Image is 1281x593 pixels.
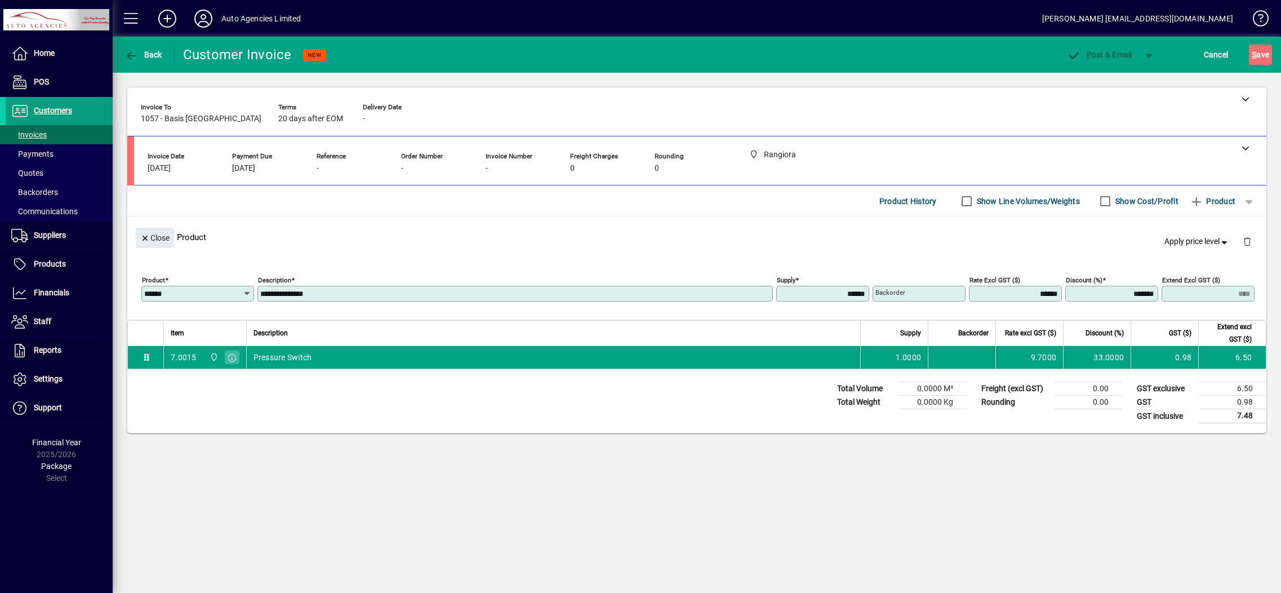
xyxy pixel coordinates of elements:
span: Settings [34,374,63,383]
div: Auto Agencies Limited [221,10,301,28]
label: Show Line Volumes/Weights [975,196,1080,207]
td: 6.50 [1199,382,1266,396]
a: POS [6,68,113,96]
span: ave [1252,46,1269,64]
div: [PERSON_NAME] [EMAIL_ADDRESS][DOMAIN_NAME] [1042,10,1233,28]
span: 1057 - Basis [GEOGRAPHIC_DATA] [141,114,261,123]
a: Invoices [6,125,113,144]
mat-label: Backorder [875,289,905,296]
span: 0 [655,164,659,173]
span: Support [34,403,62,412]
a: Payments [6,144,113,163]
span: Staff [34,317,51,326]
mat-label: Supply [777,276,795,284]
span: Invoices [11,130,47,139]
mat-label: Product [142,276,165,284]
span: Apply price level [1164,236,1230,247]
app-page-header-button: Back [113,45,175,65]
span: Item [171,327,184,339]
app-page-header-button: Delete [1234,236,1261,246]
td: GST [1131,396,1199,409]
td: Total Volume [831,382,899,396]
mat-label: Discount (%) [1066,276,1102,284]
span: Payments [11,149,54,158]
span: Communications [11,207,78,216]
mat-label: Extend excl GST ($) [1162,276,1220,284]
button: Close [136,228,174,248]
span: Product History [879,192,937,210]
a: Settings [6,365,113,393]
span: Quotes [11,169,43,178]
span: P [1087,50,1092,59]
td: 0.00 [1055,396,1122,409]
span: Home [34,48,55,57]
span: Cancel [1204,46,1229,64]
button: Delete [1234,228,1261,255]
a: Reports [6,337,113,365]
td: 0.98 [1131,346,1198,369]
td: Total Weight [831,396,899,409]
div: Product [127,216,1266,258]
a: Home [6,39,113,68]
span: Rangiora [207,351,220,364]
span: [DATE] [232,164,255,173]
td: Rounding [976,396,1055,409]
span: Financial Year [32,438,81,447]
span: Suppliers [34,231,66,240]
span: Discount (%) [1086,327,1124,339]
span: Package [41,462,72,471]
span: Back [124,50,162,59]
td: 0.00 [1055,382,1122,396]
span: S [1252,50,1256,59]
span: Pressure Switch [253,352,312,363]
a: Financials [6,279,113,307]
td: GST inclusive [1131,409,1199,423]
label: Show Cost/Profit [1113,196,1178,207]
span: Extend excl GST ($) [1206,321,1252,346]
span: 20 days after EOM [278,114,343,123]
span: - [317,164,319,173]
td: 0.98 [1199,396,1266,409]
div: 7.0015 [171,352,197,363]
a: Suppliers [6,222,113,250]
button: Back [122,45,165,65]
span: Close [140,229,170,247]
td: GST exclusive [1131,382,1199,396]
td: 33.0000 [1063,346,1131,369]
span: - [486,164,488,173]
span: NEW [308,51,322,59]
span: Reports [34,346,61,355]
td: 0.0000 M³ [899,382,967,396]
button: Add [149,8,185,29]
span: 1.0000 [896,352,922,363]
button: Product [1184,191,1241,211]
app-page-header-button: Close [133,232,177,242]
span: ost & Email [1067,50,1132,59]
a: Communications [6,202,113,221]
span: GST ($) [1169,327,1191,339]
span: 0 [570,164,575,173]
a: Quotes [6,163,113,183]
a: Products [6,250,113,278]
span: Product [1190,192,1235,210]
span: Backorder [958,327,989,339]
button: Save [1249,45,1272,65]
td: 0.0000 Kg [899,396,967,409]
span: - [401,164,403,173]
span: [DATE] [148,164,171,173]
span: Backorders [11,188,58,197]
span: - [363,114,365,123]
div: 9.7000 [1003,352,1056,363]
mat-label: Description [258,276,291,284]
button: Product History [875,191,941,211]
button: Apply price level [1160,232,1234,252]
button: Profile [185,8,221,29]
button: Cancel [1201,45,1231,65]
span: Description [253,327,288,339]
span: Financials [34,288,69,297]
div: Customer Invoice [183,46,292,64]
a: Knowledge Base [1244,2,1267,39]
button: Post & Email [1061,45,1138,65]
a: Staff [6,308,113,336]
td: Freight (excl GST) [976,382,1055,396]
